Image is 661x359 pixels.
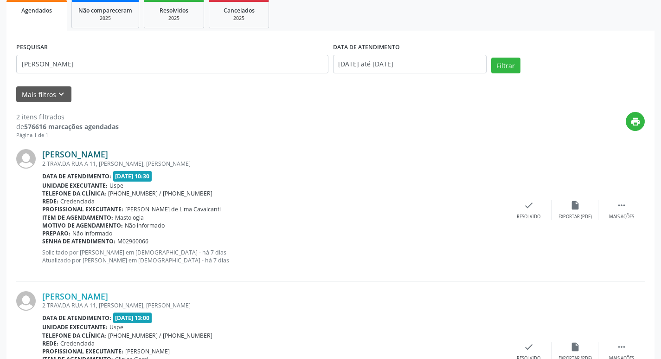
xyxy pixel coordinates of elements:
label: DATA DE ATENDIMENTO [333,40,400,55]
b: Rede: [42,197,58,205]
b: Profissional executante: [42,205,123,213]
span: Mastologia [115,214,144,222]
span: [DATE] 10:30 [113,171,152,182]
b: Data de atendimento: [42,314,111,322]
input: Nome, código do beneficiário ou CPF [16,55,328,73]
span: [PHONE_NUMBER] / [PHONE_NUMBER] [108,189,212,197]
div: Resolvido [517,214,540,220]
span: M02960066 [117,237,148,245]
img: img [16,149,36,169]
div: 2025 [78,15,132,22]
span: Não informado [125,222,165,229]
i: check [524,200,534,210]
input: Selecione um intervalo [333,55,487,73]
b: Unidade executante: [42,182,108,189]
b: Data de atendimento: [42,172,111,180]
span: Uspe [109,323,123,331]
a: [PERSON_NAME] [42,291,108,301]
button: print [626,112,645,131]
span: [PERSON_NAME] [125,347,170,355]
div: Exportar (PDF) [558,214,592,220]
span: [PHONE_NUMBER] / [PHONE_NUMBER] [108,332,212,339]
b: Preparo: [42,229,71,237]
span: Cancelados [224,7,255,14]
a: [PERSON_NAME] [42,149,108,159]
i: keyboard_arrow_down [56,89,66,99]
i: insert_drive_file [570,342,580,352]
i:  [616,200,627,210]
b: Motivo de agendamento: [42,222,123,229]
b: Telefone da clínica: [42,332,106,339]
div: de [16,122,119,131]
b: Profissional executante: [42,347,123,355]
div: Mais ações [609,214,634,220]
i: print [630,117,641,127]
strong: 576616 marcações agendadas [24,122,119,131]
span: Não compareceram [78,7,132,14]
span: Agendados [21,7,52,14]
span: [PERSON_NAME] de Lima Cavalcanti [125,205,221,213]
div: 2 itens filtrados [16,112,119,122]
span: [DATE] 13:00 [113,313,152,323]
div: 2 TRAV.DA RUA A 11, [PERSON_NAME], [PERSON_NAME] [42,160,506,168]
div: 2025 [151,15,197,22]
div: 2025 [216,15,262,22]
div: 2 TRAV.DA RUA A 11, [PERSON_NAME], [PERSON_NAME] [42,301,506,309]
span: Credenciada [60,339,95,347]
button: Filtrar [491,58,520,73]
b: Rede: [42,339,58,347]
b: Unidade executante: [42,323,108,331]
span: Credenciada [60,197,95,205]
span: Não informado [72,229,112,237]
b: Item de agendamento: [42,214,113,222]
span: Resolvidos [160,7,188,14]
img: img [16,291,36,311]
b: Senha de atendimento: [42,237,116,245]
div: Página 1 de 1 [16,131,119,139]
i: insert_drive_file [570,200,580,210]
label: PESQUISAR [16,40,48,55]
span: Uspe [109,182,123,189]
button: Mais filtroskeyboard_arrow_down [16,86,71,103]
p: Solicitado por [PERSON_NAME] em [DEMOGRAPHIC_DATA] - há 7 dias Atualizado por [PERSON_NAME] em [D... [42,248,506,264]
i:  [616,342,627,352]
i: check [524,342,534,352]
b: Telefone da clínica: [42,189,106,197]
